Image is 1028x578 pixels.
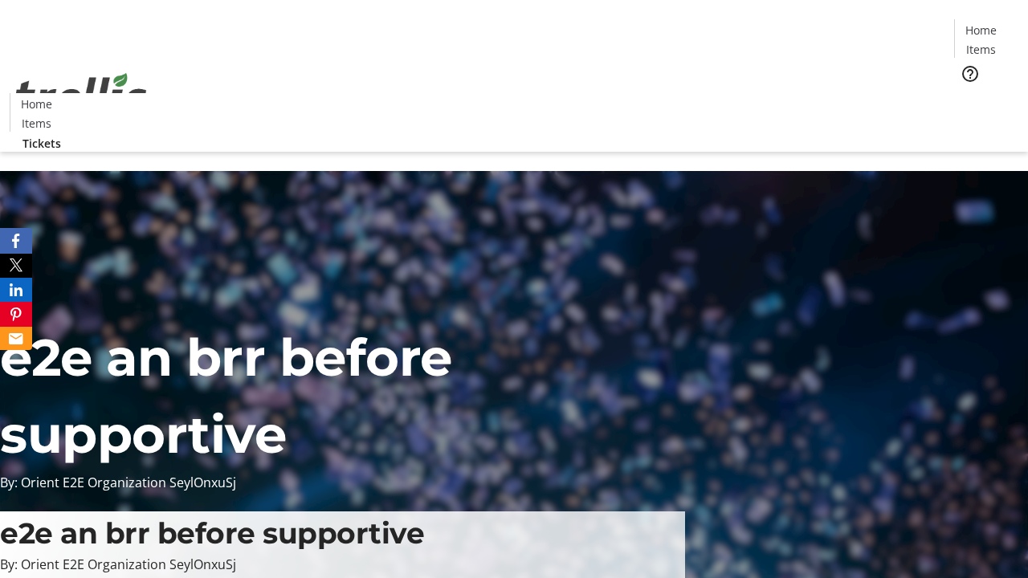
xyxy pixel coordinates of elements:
[955,41,1006,58] a: Items
[21,96,52,112] span: Home
[954,58,986,90] button: Help
[967,93,1006,110] span: Tickets
[22,115,51,132] span: Items
[22,135,61,152] span: Tickets
[10,135,74,152] a: Tickets
[955,22,1006,39] a: Home
[10,115,62,132] a: Items
[954,93,1018,110] a: Tickets
[965,22,997,39] span: Home
[10,55,153,136] img: Orient E2E Organization SeylOnxuSj's Logo
[10,96,62,112] a: Home
[966,41,996,58] span: Items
